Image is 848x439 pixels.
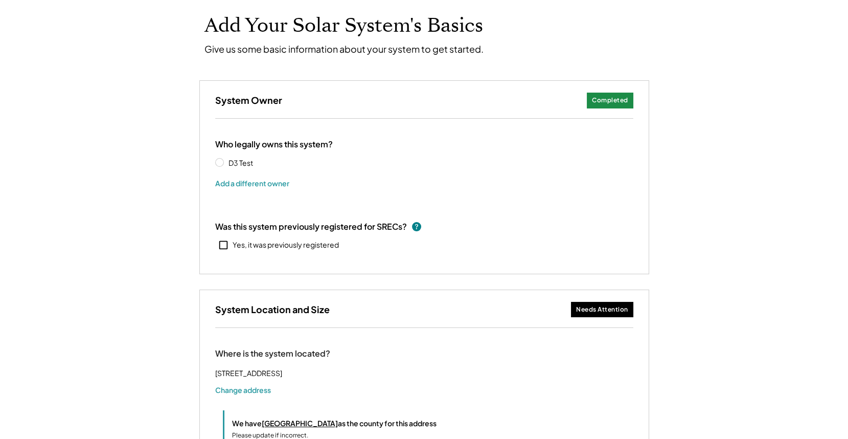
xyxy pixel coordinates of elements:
[225,159,317,166] label: D3 Test
[215,94,282,106] h3: System Owner
[215,367,282,380] div: [STREET_ADDRESS]
[592,96,628,105] div: Completed
[215,175,289,191] button: Add a different owner
[233,240,339,250] div: Yes, it was previously registered
[215,139,333,150] div: Who legally owns this system?
[232,418,437,429] div: We have as the county for this address
[215,385,271,395] button: Change address
[215,221,407,232] div: Was this system previously registered for SRECs?
[204,43,484,55] div: Give us some basic information about your system to get started.
[215,303,330,315] h3: System Location and Size
[204,14,644,38] h1: Add Your Solar System's Basics
[262,419,338,428] u: [GEOGRAPHIC_DATA]
[215,348,330,359] div: Where is the system located?
[576,305,628,314] div: Needs Attention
